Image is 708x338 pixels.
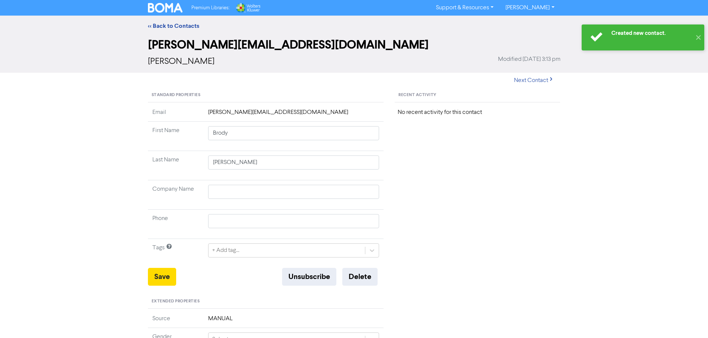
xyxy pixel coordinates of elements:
[148,3,183,13] img: BOMA Logo
[398,108,557,117] div: No recent activity for this contact
[508,73,560,88] button: Next Contact
[430,2,500,14] a: Support & Resources
[148,239,204,268] td: Tags
[148,268,176,286] button: Save
[500,2,560,14] a: [PERSON_NAME]
[148,210,204,239] td: Phone
[148,57,214,66] span: [PERSON_NAME]
[148,295,384,309] div: Extended Properties
[235,3,261,13] img: Wolters Kluwer
[212,246,239,255] div: + Add tag...
[498,55,560,64] span: Modified [DATE] 3:13 pm
[204,108,384,122] td: [PERSON_NAME][EMAIL_ADDRESS][DOMAIN_NAME]
[204,314,384,328] td: MANUAL
[611,29,691,37] div: Created new contact.
[191,6,229,10] span: Premium Libraries:
[148,151,204,180] td: Last Name
[148,314,204,328] td: Source
[148,88,384,102] div: Standard Properties
[148,180,204,210] td: Company Name
[148,38,560,52] h2: [PERSON_NAME][EMAIL_ADDRESS][DOMAIN_NAME]
[148,122,204,151] td: First Name
[282,268,336,286] button: Unsubscribe
[671,302,708,338] iframe: Chat Widget
[148,22,199,30] a: << Back to Contacts
[148,108,204,122] td: Email
[342,268,378,286] button: Delete
[395,88,560,102] div: Recent Activity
